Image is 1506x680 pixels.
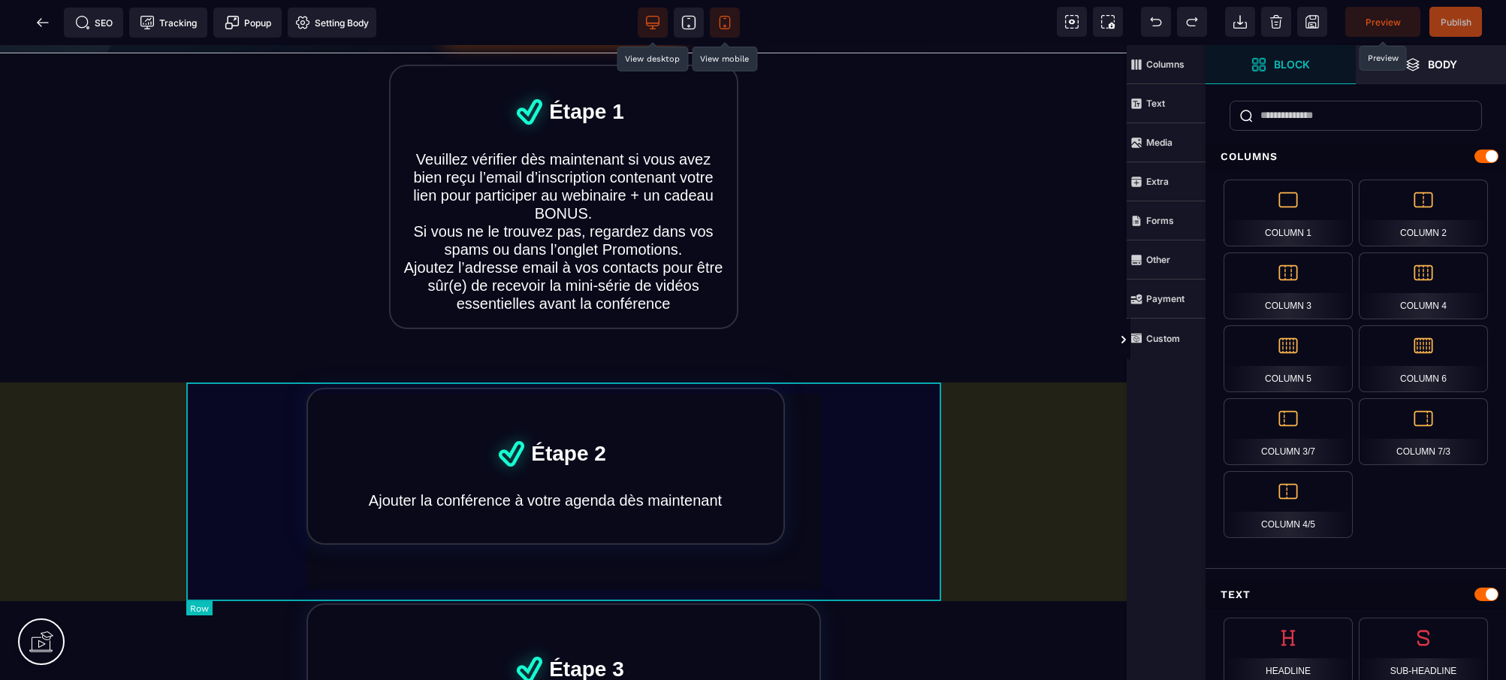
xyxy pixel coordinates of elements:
div: Column 7/3 [1359,398,1488,465]
div: Text [1206,581,1506,609]
span: SEO [75,15,113,30]
span: Forms [1127,201,1206,240]
div: Column 5 [1224,325,1353,392]
span: Setting Body [295,15,369,30]
div: Column 4/5 [1224,471,1353,538]
span: Tracking [140,15,197,30]
div: Column 3/7 [1224,398,1353,465]
span: Open Import Webpage [1225,7,1255,37]
span: View mobile [710,8,740,38]
text: Ajouter la conférence à votre agenda dès maintenant [326,443,765,468]
text: Étape 2 [527,393,610,425]
strong: Forms [1146,215,1174,226]
span: Text [1127,84,1206,123]
img: 5b0f7acec7050026322c7a33464a9d2d_df1180c19b023640bdd1f6191e6afa79_big_tick.png [499,594,560,655]
span: Columns [1127,45,1206,84]
span: Toggle Views [1206,318,1221,363]
span: Save [1297,7,1327,37]
strong: Text [1146,98,1165,109]
span: Open Blocks [1206,45,1356,84]
strong: Extra [1146,176,1169,187]
span: Clear [1261,7,1291,37]
text: Étape 3 [545,609,628,640]
span: Undo [1141,7,1171,37]
strong: Other [1146,254,1170,265]
span: Redo [1177,7,1207,37]
span: Back [28,8,58,38]
span: Save [1429,7,1482,37]
span: View components [1057,7,1087,37]
span: Preview [1345,7,1420,37]
span: Publish [1441,17,1471,28]
div: Column 2 [1359,180,1488,246]
span: View tablet [674,8,704,38]
div: Column 1 [1224,180,1353,246]
span: Favicon [288,8,376,38]
img: 5b0f7acec7050026322c7a33464a9d2d_df1180c19b023640bdd1f6191e6afa79_big_tick.png [499,36,560,98]
strong: Custom [1146,333,1180,344]
img: 5b0f7acec7050026322c7a33464a9d2d_df1180c19b023640bdd1f6191e6afa79_big_tick.png [481,378,542,440]
span: Screenshot [1093,7,1123,37]
span: Popup [225,15,271,30]
strong: Media [1146,137,1173,148]
span: Preview [1366,17,1401,28]
text: Étape 1 [545,51,628,83]
text: Veuillez vérifier dès maintenant si vous avez bien reçu l’email d’inscription contenant votre lie... [402,101,726,271]
span: Tracking code [129,8,207,38]
div: Columns [1206,143,1506,171]
span: Create Alert Modal [213,8,282,38]
strong: Columns [1146,59,1185,70]
div: Column 3 [1224,252,1353,319]
span: Other [1127,240,1206,280]
strong: Payment [1146,293,1185,304]
strong: Body [1428,59,1457,70]
span: Payment [1127,280,1206,319]
div: Column 4 [1359,252,1488,319]
div: Column 6 [1359,325,1488,392]
span: Extra [1127,162,1206,201]
span: Seo meta data [64,8,123,38]
span: Custom Block [1127,319,1206,358]
span: Open Layers [1356,45,1506,84]
span: View desktop [638,8,668,38]
span: Media [1127,123,1206,162]
strong: Block [1274,59,1310,70]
